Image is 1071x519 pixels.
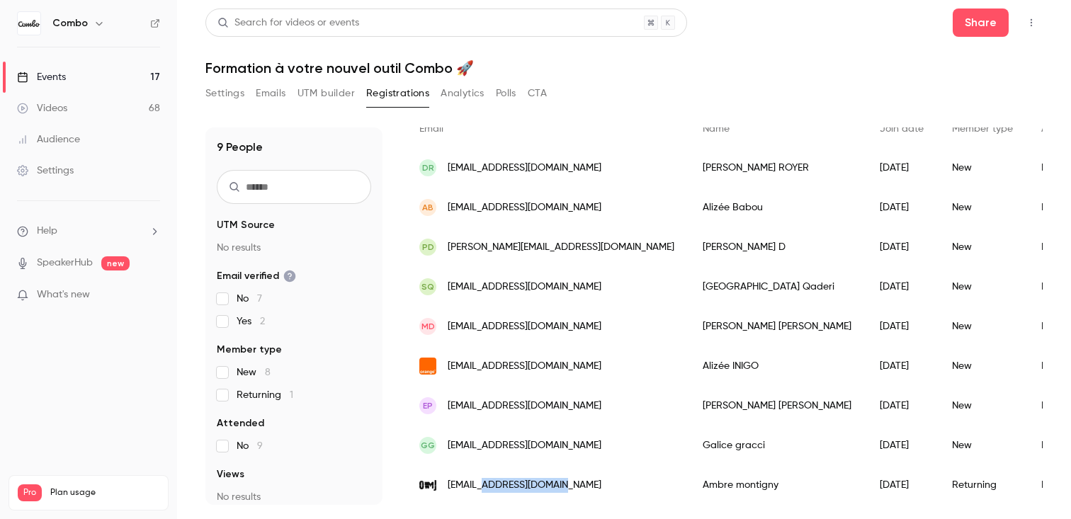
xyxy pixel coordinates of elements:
button: Share [953,8,1009,37]
div: New [938,148,1027,188]
button: CTA [528,82,547,105]
span: 2 [260,316,265,326]
span: 7 [257,294,262,304]
button: UTM builder [297,82,355,105]
div: [DATE] [866,227,938,267]
button: Registrations [366,82,429,105]
div: [PERSON_NAME] [PERSON_NAME] [688,386,866,426]
span: [EMAIL_ADDRESS][DOMAIN_NAME] [448,359,601,374]
div: New [938,188,1027,227]
div: [DATE] [866,386,938,426]
span: AB [422,201,433,214]
p: No results [217,241,371,255]
div: Galice gracci [688,426,866,465]
span: Pro [18,484,42,501]
span: sQ [421,280,434,293]
span: pD [422,241,434,253]
a: SpeakerHub [37,256,93,270]
div: [DATE] [866,307,938,346]
span: [EMAIL_ADDRESS][DOMAIN_NAME] [448,438,601,453]
span: EP [423,399,433,412]
div: New [938,267,1027,307]
span: Plan usage [50,487,159,498]
button: Settings [205,82,244,105]
div: [DATE] [866,267,938,307]
div: Returning [938,465,1027,505]
div: New [938,386,1027,426]
span: [EMAIL_ADDRESS][DOMAIN_NAME] [448,161,601,176]
img: Combo [18,12,40,35]
div: New [938,426,1027,465]
span: DR [422,161,434,174]
span: [EMAIL_ADDRESS][DOMAIN_NAME] [448,319,601,334]
span: [EMAIL_ADDRESS][DOMAIN_NAME] [448,280,601,295]
div: [DATE] [866,148,938,188]
div: Videos [17,101,67,115]
div: Events [17,70,66,84]
div: [GEOGRAPHIC_DATA] Qaderi [688,267,866,307]
div: Alizée Babou [688,188,866,227]
div: New [938,307,1027,346]
span: Attended [217,416,264,430]
span: MD [421,320,435,333]
span: Returning [237,388,293,402]
span: Gg [421,439,435,452]
span: 1 [290,390,293,400]
span: Views [217,467,244,481]
span: Member type [952,124,1013,134]
img: orange.fr [419,358,436,375]
h1: 9 People [217,139,263,156]
h1: Formation à votre nouvel outil Combo 🚀 [205,59,1043,76]
span: No [237,439,263,453]
span: [EMAIL_ADDRESS][DOMAIN_NAME] [448,478,601,493]
span: [EMAIL_ADDRESS][DOMAIN_NAME] [448,200,601,215]
span: What's new [37,287,90,302]
button: Polls [496,82,516,105]
div: [DATE] [866,188,938,227]
div: Audience [17,132,80,147]
span: New [237,365,271,380]
span: Name [703,124,730,134]
iframe: Noticeable Trigger [143,289,160,302]
div: [PERSON_NAME] ROYER [688,148,866,188]
span: Help [37,224,57,239]
button: Analytics [441,82,484,105]
span: Email verified [217,269,296,283]
div: Search for videos or events [217,16,359,30]
div: [DATE] [866,346,938,386]
span: new [101,256,130,270]
h6: Combo [52,16,88,30]
p: No results [217,490,371,504]
img: ohmyjerk.com [419,477,436,494]
div: [DATE] [866,426,938,465]
span: UTM Source [217,218,275,232]
span: Email [419,124,443,134]
span: [PERSON_NAME][EMAIL_ADDRESS][DOMAIN_NAME] [448,240,674,255]
span: Join date [880,124,924,134]
div: New [938,346,1027,386]
span: Yes [237,314,265,329]
div: [PERSON_NAME] D [688,227,866,267]
span: Member type [217,343,282,357]
div: [DATE] [866,465,938,505]
span: No [237,292,262,306]
li: help-dropdown-opener [17,224,160,239]
div: Alizée INIGO [688,346,866,386]
button: Emails [256,82,285,105]
div: New [938,227,1027,267]
div: Ambre montigny [688,465,866,505]
div: [PERSON_NAME] [PERSON_NAME] [688,307,866,346]
span: 8 [265,367,271,377]
span: 9 [257,441,263,451]
div: Settings [17,164,74,178]
span: [EMAIL_ADDRESS][DOMAIN_NAME] [448,399,601,414]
